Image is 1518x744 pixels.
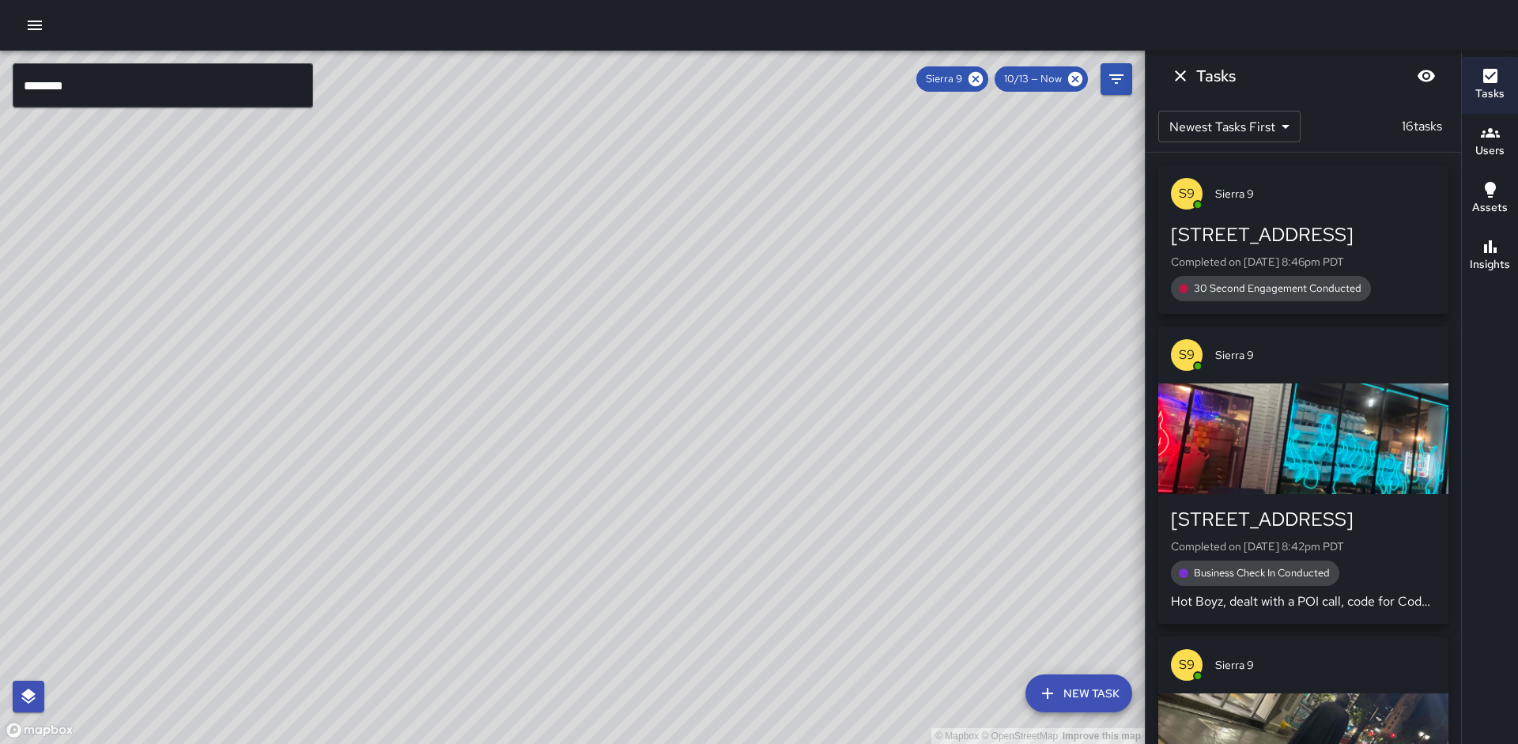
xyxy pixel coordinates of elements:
[1462,228,1518,285] button: Insights
[1470,256,1510,274] h6: Insights
[1158,111,1301,142] div: Newest Tasks First
[1184,281,1371,296] span: 30 Second Engagement Conducted
[1215,657,1436,673] span: Sierra 9
[1395,117,1448,136] p: 16 tasks
[1025,674,1132,712] button: New Task
[1215,347,1436,363] span: Sierra 9
[1179,346,1195,364] p: S9
[1410,60,1442,92] button: Blur
[1462,114,1518,171] button: Users
[916,66,988,92] div: Sierra 9
[1171,222,1436,247] div: [STREET_ADDRESS]
[1171,507,1436,532] div: [STREET_ADDRESS]
[1179,184,1195,203] p: S9
[1462,171,1518,228] button: Assets
[1171,592,1436,611] p: Hot Boyz, dealt with a POI call, code for Code 4
[1196,63,1236,89] h6: Tasks
[1158,327,1448,624] button: S9Sierra 9[STREET_ADDRESS]Completed on [DATE] 8:42pm PDTBusiness Check In ConductedHot Boyz, deal...
[1179,655,1195,674] p: S9
[995,71,1071,87] span: 10/13 — Now
[916,71,972,87] span: Sierra 9
[995,66,1088,92] div: 10/13 — Now
[1475,85,1505,103] h6: Tasks
[1101,63,1132,95] button: Filters
[1184,565,1339,581] span: Business Check In Conducted
[1165,60,1196,92] button: Dismiss
[1215,186,1436,202] span: Sierra 9
[1472,199,1508,217] h6: Assets
[1171,254,1436,270] p: Completed on [DATE] 8:46pm PDT
[1475,142,1505,160] h6: Users
[1158,165,1448,314] button: S9Sierra 9[STREET_ADDRESS]Completed on [DATE] 8:46pm PDT30 Second Engagement Conducted
[1462,57,1518,114] button: Tasks
[1171,538,1436,554] p: Completed on [DATE] 8:42pm PDT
